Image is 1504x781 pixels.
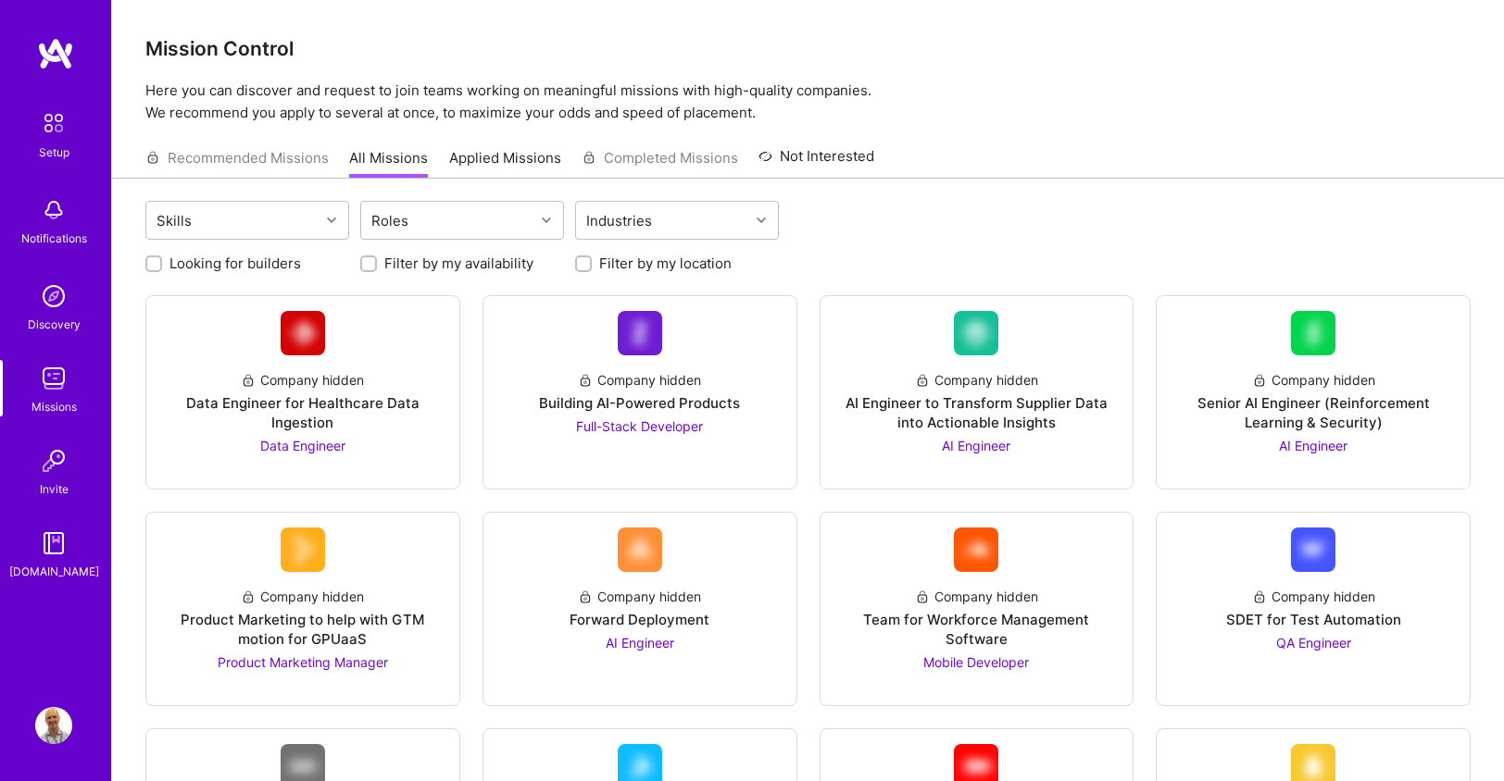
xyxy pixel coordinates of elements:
[1279,438,1347,453] span: AI Engineer
[35,525,72,562] img: guide book
[34,104,73,143] img: setup
[367,207,413,234] div: Roles
[578,587,701,606] div: Company hidden
[606,635,674,651] span: AI Engineer
[1252,370,1375,390] div: Company hidden
[35,360,72,397] img: teamwork
[349,148,428,179] a: All Missions
[1226,610,1401,629] div: SDET for Test Automation
[152,207,196,234] div: Skills
[35,278,72,315] img: discovery
[915,587,1038,606] div: Company hidden
[161,311,445,474] a: Company LogoCompany hiddenData Engineer for Healthcare Data IngestionData Engineer
[161,610,445,649] div: Product Marketing to help with GTM motion for GPUaaS
[498,311,782,474] a: Company LogoCompany hiddenBuilding AI-Powered ProductsFull-Stack Developer
[954,527,998,572] img: Company Logo
[1291,311,1335,355] img: Company Logo
[570,610,709,629] div: Forward Deployment
[161,527,445,690] a: Company LogoCompany hiddenProduct Marketing to help with GTM motion for GPUaaSProduct Marketing M...
[281,311,325,355] img: Company Logo
[1252,587,1375,606] div: Company hidden
[9,562,99,581] div: [DOMAIN_NAME]
[384,254,533,273] label: Filter by my availability
[923,654,1029,670] span: Mobile Developer
[1172,393,1455,432] div: Senior AI Engineer (Reinforcement Learning & Security)
[498,527,782,690] a: Company LogoCompany hiddenForward DeploymentAI Engineer
[578,370,701,390] div: Company hidden
[539,393,740,413] div: Building AI-Powered Products
[835,610,1119,649] div: Team for Workforce Management Software
[449,148,561,179] a: Applied Missions
[145,80,1471,124] p: Here you can discover and request to join teams working on meaningful missions with high-quality ...
[1276,635,1351,651] span: QA Engineer
[327,216,336,225] i: icon Chevron
[835,393,1119,432] div: AI Engineer to Transform Supplier Data into Actionable Insights
[835,527,1119,690] a: Company LogoCompany hiddenTeam for Workforce Management SoftwareMobile Developer
[241,587,364,606] div: Company hidden
[835,311,1119,474] a: Company LogoCompany hiddenAI Engineer to Transform Supplier Data into Actionable InsightsAI Engineer
[582,207,657,234] div: Industries
[169,254,301,273] label: Looking for builders
[28,315,81,334] div: Discovery
[954,311,998,355] img: Company Logo
[599,254,732,273] label: Filter by my location
[758,145,874,179] a: Not Interested
[1172,527,1455,690] a: Company LogoCompany hiddenSDET for Test AutomationQA Engineer
[161,393,445,432] div: Data Engineer for Healthcare Data Ingestion
[31,397,77,416] div: Missions
[942,438,1010,453] span: AI Engineer
[1291,527,1335,572] img: Company Logo
[218,654,388,670] span: Product Marketing Manager
[35,707,72,744] img: User Avatar
[542,216,551,225] i: icon Chevron
[618,311,662,355] img: Company Logo
[31,707,77,744] a: User Avatar
[1172,311,1455,474] a: Company LogoCompany hiddenSenior AI Engineer (Reinforcement Learning & Security)AI Engineer
[757,216,766,225] i: icon Chevron
[576,418,703,434] span: Full-Stack Developer
[145,37,1471,60] h3: Mission Control
[21,229,87,248] div: Notifications
[915,370,1038,390] div: Company hidden
[618,527,662,572] img: Company Logo
[37,37,74,70] img: logo
[281,527,325,572] img: Company Logo
[35,192,72,229] img: bell
[40,479,69,499] div: Invite
[241,370,364,390] div: Company hidden
[260,438,345,453] span: Data Engineer
[35,442,72,479] img: Invite
[39,143,69,162] div: Setup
